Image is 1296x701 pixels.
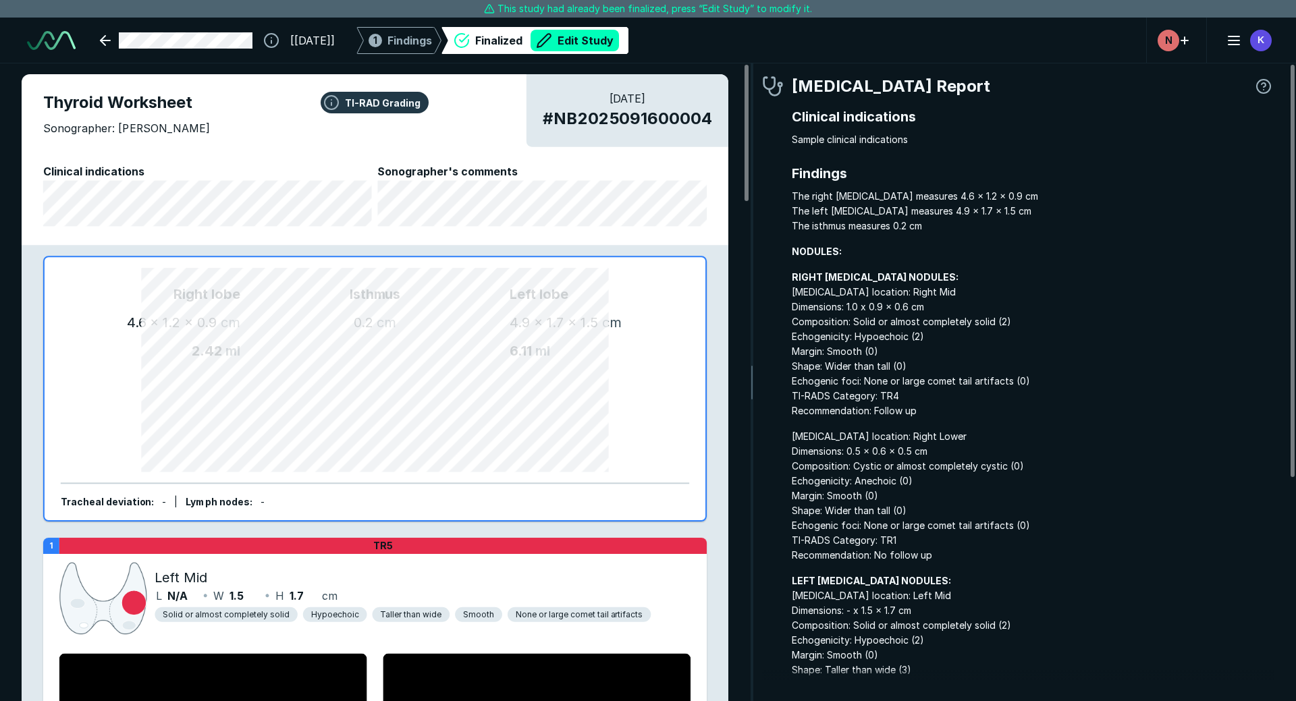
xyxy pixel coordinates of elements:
[792,132,1274,147] span: Sample clinical indications
[221,314,240,331] span: cm
[1258,33,1264,47] span: K
[510,314,598,331] span: 4.9 x 1.7 x 1.5
[43,163,373,179] span: Clinical indications
[61,497,155,508] span: Tracheal deviation :
[225,343,240,359] span: ml
[792,270,1274,418] span: [MEDICAL_DATA] location: Right Mid Dimensions: 1.0 x 0.9 x 0.6 cm Composition: Solid or almost co...
[156,588,162,604] span: L
[49,540,53,551] strong: 1
[43,120,210,136] span: Sonographer: [PERSON_NAME]
[186,497,252,508] span: Lymph nodes :
[240,284,510,304] span: Isthmus
[373,540,393,552] span: TR5
[43,90,707,115] span: Thyroid Worksheet
[792,246,842,257] strong: NODULES:
[475,30,619,51] div: Finalized
[77,284,240,304] span: Right lobe
[1250,30,1272,51] div: avatar-name
[163,609,289,621] span: Solid or almost completely solid
[543,90,712,107] span: [DATE]
[792,575,951,586] strong: LEFT [MEDICAL_DATA] NODULES:
[356,27,441,54] div: 1Findings
[167,588,188,604] span: N/A
[380,609,441,621] span: Taller than wide
[230,588,244,604] span: 1.5
[387,32,432,49] span: Findings
[441,27,628,54] div: FinalizedEdit Study
[792,74,990,99] span: [MEDICAL_DATA] Report
[290,588,304,604] span: 1.7
[127,314,217,331] span: 4.6 x 1.2 x 0.9
[792,163,1274,184] span: Findings
[322,588,337,604] span: cm
[354,314,373,331] span: 0.2
[59,559,147,638] img: 5sHuh8AAAAGSURBVAMA1Wrj8sRIXywAAAAASUVORK5CYII=
[261,497,265,508] span: -
[516,609,643,621] span: None or large comet tail artifacts
[373,33,377,47] span: 1
[463,609,494,621] span: Smooth
[290,32,335,49] span: [[DATE]]
[213,588,224,604] span: W
[27,31,76,50] img: See-Mode Logo
[531,30,619,51] button: Edit Study
[174,495,178,510] div: |
[1165,33,1172,47] span: N
[22,26,81,55] a: See-Mode Logo
[543,107,712,131] span: # NB2025091600004
[1158,30,1179,51] div: avatar-name
[792,429,1274,563] span: [MEDICAL_DATA] location: Right Lower Dimensions: 0.5 x 0.6 x 0.5 cm Composition: Cystic or almost...
[602,314,622,331] span: cm
[497,1,812,16] span: This study had already been finalized, press “Edit Study” to modify it.
[1218,27,1274,54] button: avatar-name
[377,314,396,331] span: cm
[155,567,207,588] span: Left Mid
[792,271,959,283] strong: RIGHT [MEDICAL_DATA] NODULES:
[792,107,1274,127] span: Clinical indications
[311,609,359,621] span: Hypoechoic
[510,343,532,359] span: 6.11
[377,163,707,179] span: Sonographer's comments
[275,588,284,604] span: H
[510,284,673,304] span: Left lobe
[792,189,1274,233] span: The right [MEDICAL_DATA] measures 4.6 x 1.2 x 0.9 cm The left [MEDICAL_DATA] measures 4.9 x 1.7 x...
[321,92,429,113] button: TI-RAD Grading
[162,495,166,510] div: -
[192,343,222,359] span: 2.42
[535,343,550,359] span: ml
